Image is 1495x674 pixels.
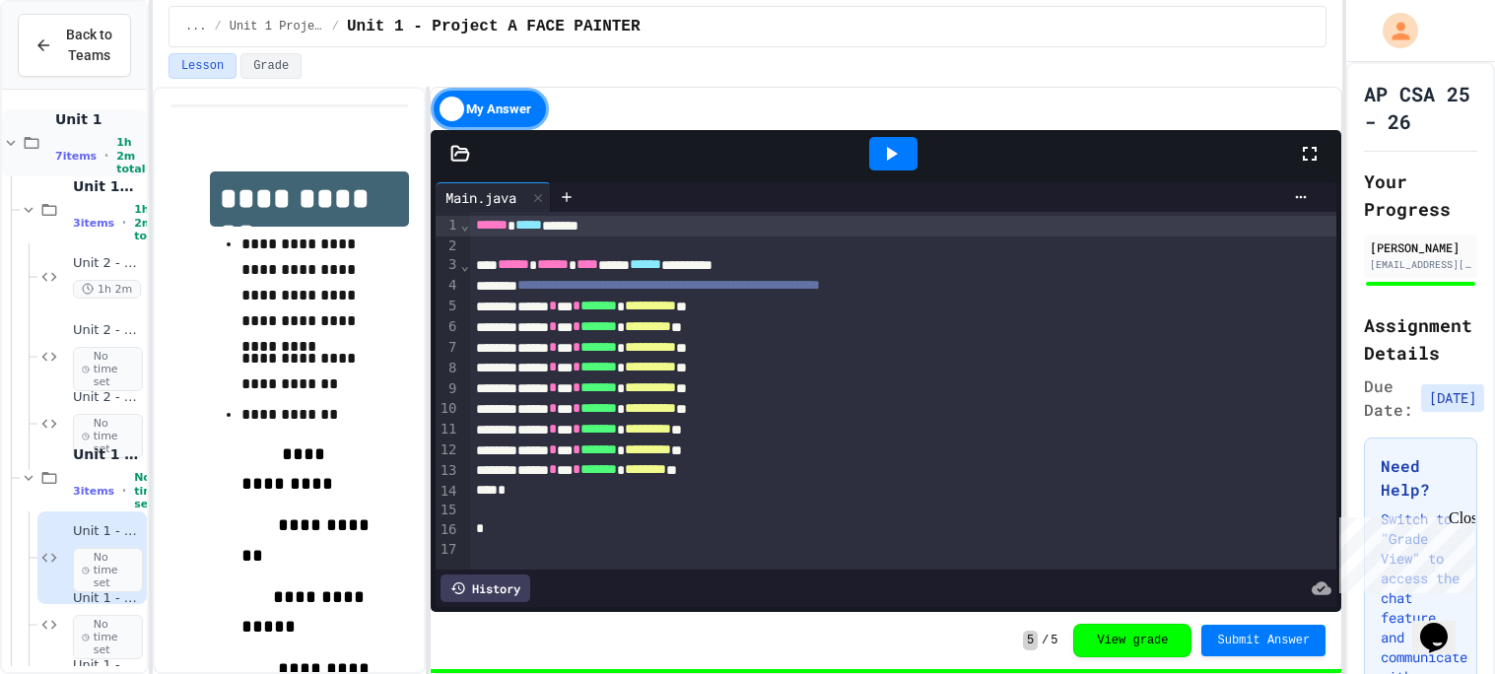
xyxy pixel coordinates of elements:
span: Unit 1 - Project A FACE PAINTER [73,523,143,540]
div: 4 [436,276,460,297]
button: Submit Answer [1201,625,1325,656]
iframe: chat widget [1412,595,1475,654]
span: ... [185,19,207,34]
span: Unit 1 [55,110,143,128]
span: 3 items [73,485,114,498]
div: 7 [436,338,460,359]
h3: Need Help? [1381,454,1461,502]
div: 3 [436,255,460,276]
span: • [122,215,126,231]
span: 1h 2m total [134,203,163,242]
div: 11 [436,420,460,440]
span: Unit 2 - Project C - Round Things [73,322,143,339]
div: 2 [436,236,460,256]
div: My Account [1362,8,1423,53]
span: Unit 2 - Project B - String Program [73,389,143,406]
span: Fold line [460,257,470,273]
span: Unit 1 - Project A FACE PAINTER [347,15,641,38]
span: Unit 2 - Project A - My Shape [73,255,143,272]
span: No time set [73,347,143,392]
span: No time set [73,615,143,660]
button: Grade [240,53,302,79]
h1: AP CSA 25 - 26 [1364,80,1477,135]
span: Fold line [460,217,470,233]
span: No time set [73,414,143,459]
button: Lesson [169,53,237,79]
span: Unit 1 Projects [230,19,324,34]
span: / [1042,633,1049,648]
span: Unit 1 Projects [73,445,143,463]
span: 1h 2m total [116,136,145,175]
button: Back to Teams [18,14,131,77]
div: 12 [436,440,460,461]
div: Main.java [436,187,526,208]
span: Back to Teams [64,25,114,66]
div: 14 [436,482,460,502]
span: 3 items [73,217,114,230]
span: Unit 1 - Project C - Dooflingies [73,590,143,607]
span: / [215,19,222,34]
div: [PERSON_NAME] [1370,238,1471,256]
div: 16 [436,520,460,540]
span: • [122,483,126,499]
div: 13 [436,461,460,482]
div: 10 [436,399,460,420]
span: [DATE] [1421,384,1484,412]
span: No time set [73,548,143,593]
div: 6 [436,317,460,338]
span: 7 items [55,150,97,163]
span: / [332,19,339,34]
div: Main.java [436,182,551,212]
span: No time set [134,471,162,510]
div: 1 [436,216,460,236]
div: 5 [436,297,460,317]
iframe: chat widget [1331,509,1475,593]
div: 8 [436,359,460,379]
span: 5 [1023,631,1038,650]
div: Chat with us now!Close [8,8,136,125]
div: 17 [436,540,460,560]
div: History [441,574,530,602]
span: • [104,148,108,164]
h2: Assignment Details [1364,311,1477,367]
button: View grade [1073,624,1191,657]
span: 1h 2m [73,280,141,299]
div: 9 [436,379,460,400]
div: 15 [436,501,460,520]
div: [EMAIL_ADDRESS][DOMAIN_NAME] [1370,257,1471,272]
h2: Your Progress [1364,168,1477,223]
span: Unit 1B Projects [73,177,143,195]
span: 5 [1051,633,1057,648]
span: Submit Answer [1217,633,1310,648]
span: Unit 1 - Project B - Coins [73,657,143,674]
span: Due Date: [1364,374,1413,422]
